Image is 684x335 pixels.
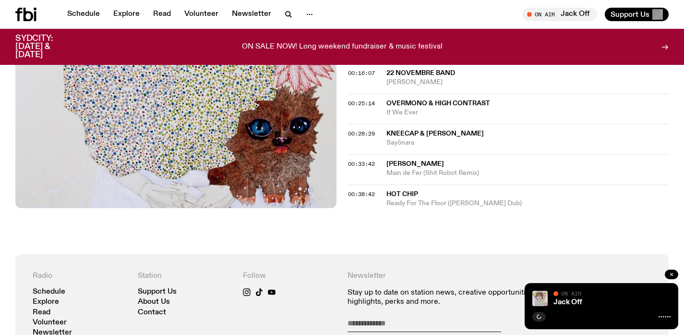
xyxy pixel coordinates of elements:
span: 00:16:07 [348,69,375,77]
a: Contact [138,309,166,316]
span: Main de Fer (Shit Robot Remix) [386,169,669,178]
span: If We Ever [386,108,669,117]
a: Schedule [33,288,65,296]
span: Hot Chip [386,191,418,198]
button: Support Us [605,8,669,21]
span: Kneecap & [PERSON_NAME] [386,130,484,137]
span: On Air [561,290,581,297]
a: Explore [33,298,59,306]
span: 00:38:42 [348,190,375,198]
h3: SYDCITY: [DATE] & [DATE] [15,35,77,59]
a: Read [147,8,177,21]
span: Support Us [611,10,649,19]
span: [PERSON_NAME] [386,78,669,87]
h4: Newsletter [348,272,546,281]
h4: Follow [243,272,336,281]
a: Volunteer [179,8,224,21]
img: a dotty lady cuddling her cat amongst flowers [532,291,548,306]
p: Stay up to date on station news, creative opportunities, highlights, perks and more. [348,288,546,307]
a: Jack Off [553,298,582,306]
span: Sayōnara [386,138,669,148]
span: 00:25:14 [348,99,375,107]
span: 22 Novembre Band [386,70,455,76]
h4: Radio [33,272,126,281]
button: On AirJack Off [522,8,597,21]
span: [PERSON_NAME] [386,161,444,167]
span: Ready For The Floor ([PERSON_NAME] Dub) [386,199,669,208]
h4: Station [138,272,231,281]
a: Explore [108,8,145,21]
a: Read [33,309,50,316]
span: Overmono & High Contrast [386,100,490,107]
a: Volunteer [33,319,67,326]
a: About Us [138,298,170,306]
p: ON SALE NOW! Long weekend fundraiser & music festival [242,43,443,51]
a: Support Us [138,288,177,296]
span: 00:28:29 [348,130,375,137]
a: Newsletter [226,8,277,21]
a: Schedule [61,8,106,21]
span: 00:33:42 [348,160,375,168]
